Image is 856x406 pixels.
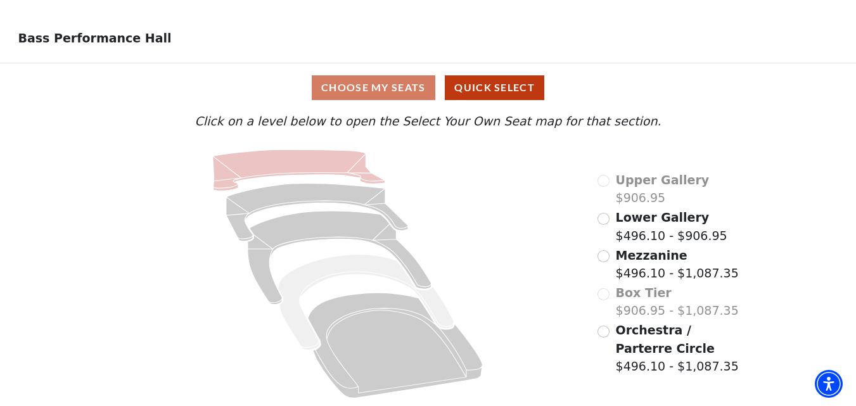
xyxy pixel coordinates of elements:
[116,112,740,130] p: Click on a level below to open the Select Your Own Seat map for that section.
[213,149,385,191] path: Upper Gallery - Seats Available: 0
[616,323,715,355] span: Orchestra / Parterre Circle
[616,321,740,376] label: $496.10 - $1,087.35
[597,250,610,262] input: Mezzanine$496.10 - $1,087.35
[616,171,710,207] label: $906.95
[616,286,672,300] span: Box Tier
[616,284,739,320] label: $906.95 - $1,087.35
[308,293,483,398] path: Orchestra / Parterre Circle - Seats Available: 1
[597,213,610,225] input: Lower Gallery$496.10 - $906.95
[445,75,544,100] button: Quick Select
[616,173,710,187] span: Upper Gallery
[226,184,409,241] path: Lower Gallery - Seats Available: 2
[616,246,739,282] label: $496.10 - $1,087.35
[616,208,727,244] label: $496.10 - $906.95
[815,370,843,398] div: Accessibility Menu
[616,248,687,262] span: Mezzanine
[616,210,710,224] span: Lower Gallery
[597,326,610,338] input: Orchestra / Parterre Circle$496.10 - $1,087.35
